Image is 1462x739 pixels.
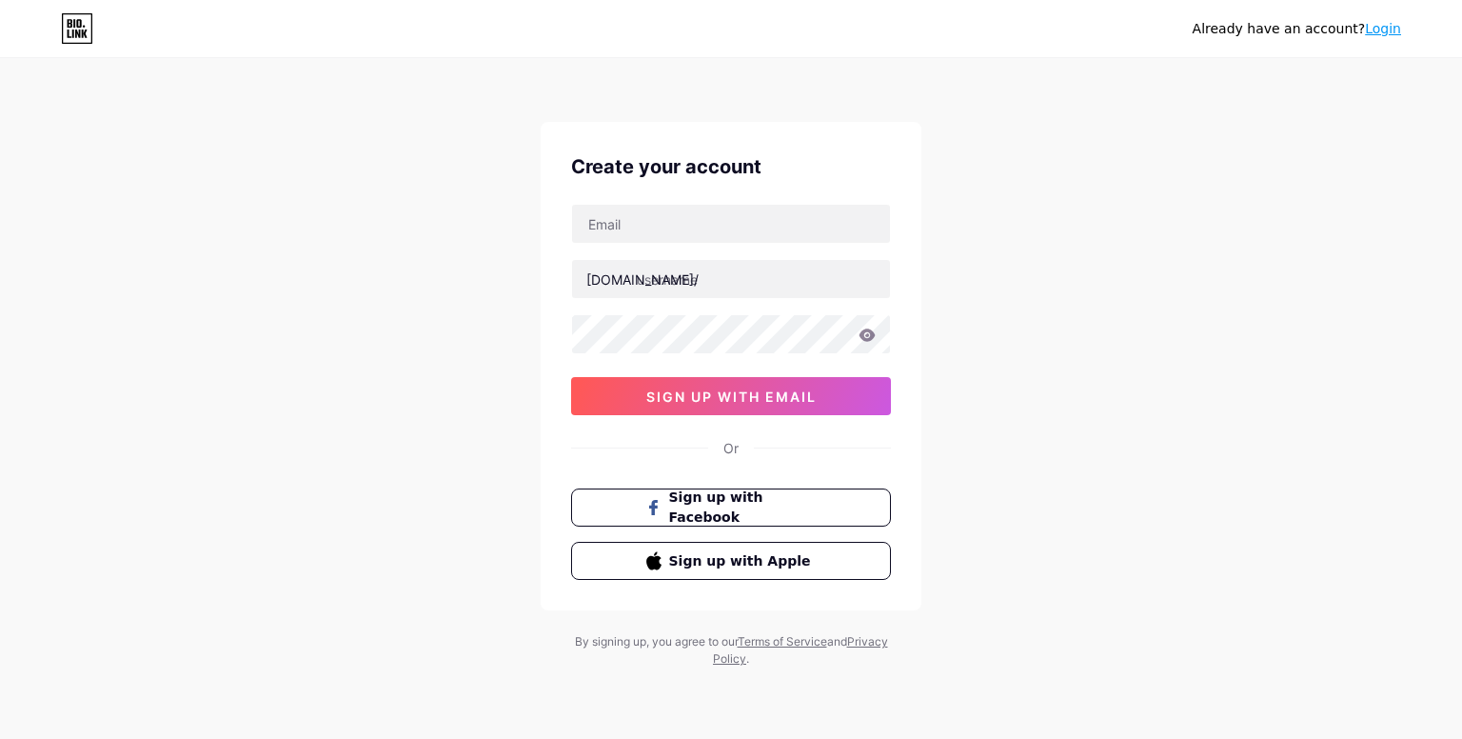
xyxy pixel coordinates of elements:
[1193,19,1401,39] div: Already have an account?
[572,260,890,298] input: username
[669,488,817,528] span: Sign up with Facebook
[646,389,817,405] span: sign up with email
[723,438,739,458] div: Or
[738,634,827,649] a: Terms of Service
[571,489,891,527] button: Sign up with Facebook
[569,633,893,668] div: By signing up, you agree to our and .
[586,270,699,290] div: [DOMAIN_NAME]/
[571,542,891,580] button: Sign up with Apple
[572,205,890,243] input: Email
[571,152,891,181] div: Create your account
[669,551,817,571] span: Sign up with Apple
[571,377,891,415] button: sign up with email
[1365,21,1401,36] a: Login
